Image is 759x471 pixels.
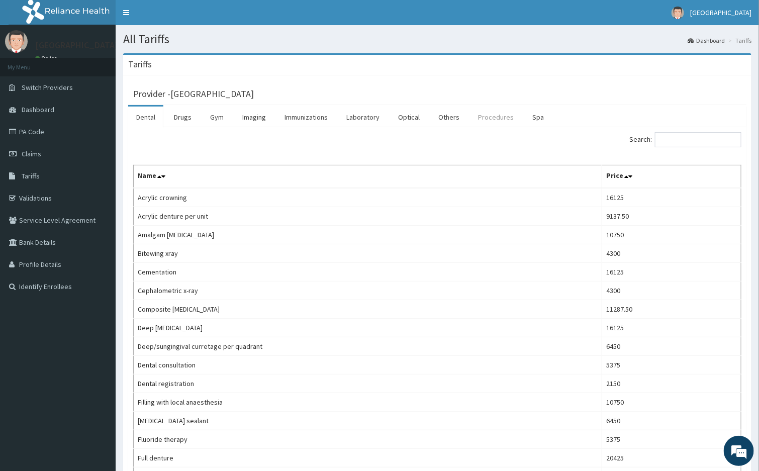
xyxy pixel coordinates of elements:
[134,430,602,449] td: Fluoride therapy
[134,412,602,430] td: [MEDICAL_DATA] sealant
[602,281,741,300] td: 4300
[602,337,741,356] td: 6450
[166,107,200,128] a: Drugs
[602,449,741,467] td: 20425
[22,83,73,92] span: Switch Providers
[128,107,163,128] a: Dental
[134,281,602,300] td: Cephalometric x-ray
[22,149,41,158] span: Claims
[22,105,54,114] span: Dashboard
[128,60,152,69] h3: Tariffs
[234,107,274,128] a: Imaging
[134,207,602,226] td: Acrylic denture per unit
[602,374,741,393] td: 2150
[134,188,602,207] td: Acrylic crowning
[35,55,59,62] a: Online
[629,132,741,147] label: Search:
[134,337,602,356] td: Deep/sungingival curretage per quadrant
[602,263,741,281] td: 16125
[276,107,336,128] a: Immunizations
[688,36,725,45] a: Dashboard
[134,300,602,319] td: Composite [MEDICAL_DATA]
[690,8,751,17] span: [GEOGRAPHIC_DATA]
[35,41,118,50] p: [GEOGRAPHIC_DATA]
[134,319,602,337] td: Deep [MEDICAL_DATA]
[5,30,28,53] img: User Image
[470,107,522,128] a: Procedures
[134,449,602,467] td: Full denture
[655,132,741,147] input: Search:
[338,107,388,128] a: Laboratory
[602,188,741,207] td: 16125
[602,393,741,412] td: 10750
[602,300,741,319] td: 11287.50
[602,356,741,374] td: 5375
[134,244,602,263] td: Bitewing xray
[134,393,602,412] td: Filling with local anaesthesia
[134,263,602,281] td: Cementation
[22,171,40,180] span: Tariffs
[202,107,232,128] a: Gym
[133,89,254,99] h3: Provider - [GEOGRAPHIC_DATA]
[602,244,741,263] td: 4300
[602,165,741,189] th: Price
[134,226,602,244] td: Amalgam [MEDICAL_DATA]
[602,412,741,430] td: 6450
[123,33,751,46] h1: All Tariffs
[726,36,751,45] li: Tariffs
[430,107,467,128] a: Others
[390,107,428,128] a: Optical
[602,319,741,337] td: 16125
[134,374,602,393] td: Dental registration
[524,107,552,128] a: Spa
[602,226,741,244] td: 10750
[134,165,602,189] th: Name
[134,356,602,374] td: Dental consultation
[602,430,741,449] td: 5375
[672,7,684,19] img: User Image
[602,207,741,226] td: 9137.50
